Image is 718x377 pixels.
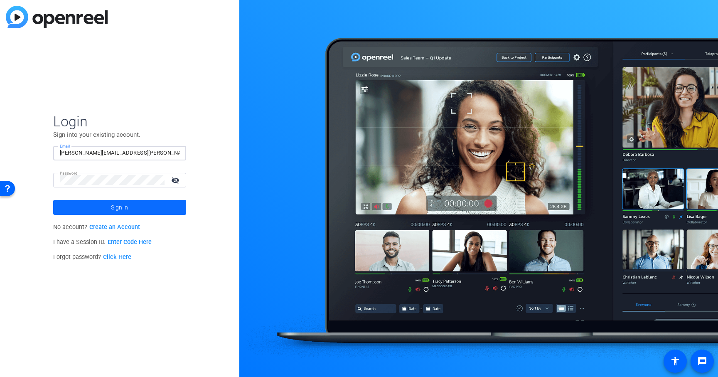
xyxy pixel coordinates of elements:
[108,239,152,246] a: Enter Code Here
[53,200,186,215] button: Sign in
[6,6,108,28] img: blue-gradient.svg
[670,356,680,366] mat-icon: accessibility
[60,171,78,175] mat-label: Password
[53,224,140,231] span: No account?
[697,356,707,366] mat-icon: message
[53,254,131,261] span: Forgot password?
[166,174,186,186] mat-icon: visibility_off
[53,113,186,130] span: Login
[60,148,179,158] input: Enter Email Address
[103,254,131,261] a: Click Here
[111,197,128,218] span: Sign in
[89,224,140,231] a: Create an Account
[60,144,70,148] mat-label: Email
[53,239,152,246] span: I have a Session ID.
[53,130,186,139] p: Sign into your existing account.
